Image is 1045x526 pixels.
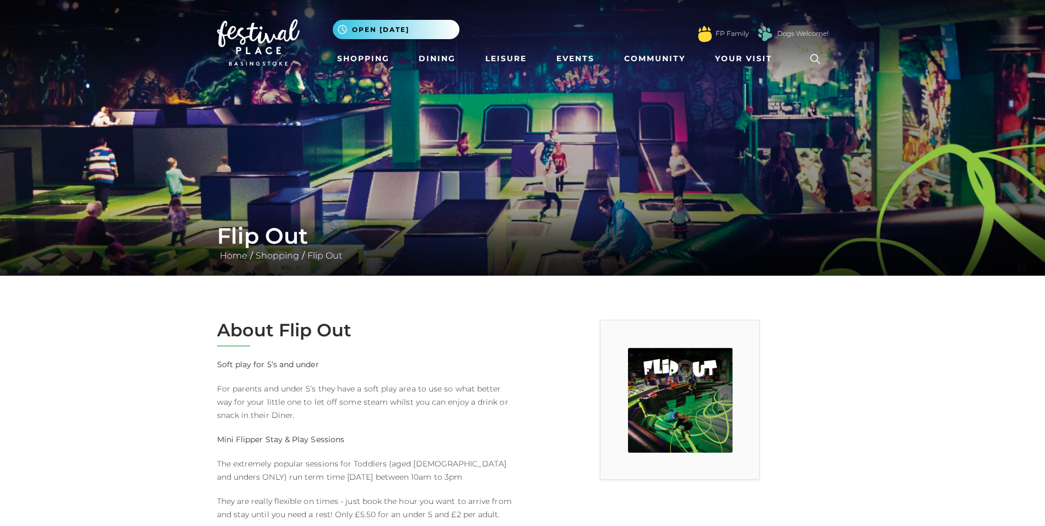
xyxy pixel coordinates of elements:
a: Shopping [333,49,394,69]
a: Flip Out [305,250,345,261]
a: Community [620,49,690,69]
button: Open [DATE] [333,20,459,39]
strong: Mini Flipper Stay & Play Sessions [217,434,345,444]
a: Dogs Welcome! [777,29,829,39]
a: Your Visit [711,49,782,69]
p: The extremely popular sessions for Toddlers (aged [DEMOGRAPHIC_DATA] and unders ONLY) run term ti... [217,457,515,484]
h1: Flip Out [217,223,829,249]
a: Events [552,49,599,69]
a: Dining [414,49,460,69]
div: / / [209,223,837,262]
a: FP Family [716,29,749,39]
p: For parents and under 5’s they have a soft play area to use so what better way for your little on... [217,382,515,422]
a: Home [217,250,250,261]
strong: Soft play for 5’s and under [217,359,319,369]
span: Your Visit [715,53,772,65]
a: Shopping [253,250,302,261]
h2: About Flip Out [217,320,515,341]
img: Festival Place Logo [217,19,300,66]
p: They are really flexible on times - just book the hour you want to arrive from and stay until you... [217,495,515,521]
a: Leisure [481,49,531,69]
span: Open [DATE] [352,25,409,35]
